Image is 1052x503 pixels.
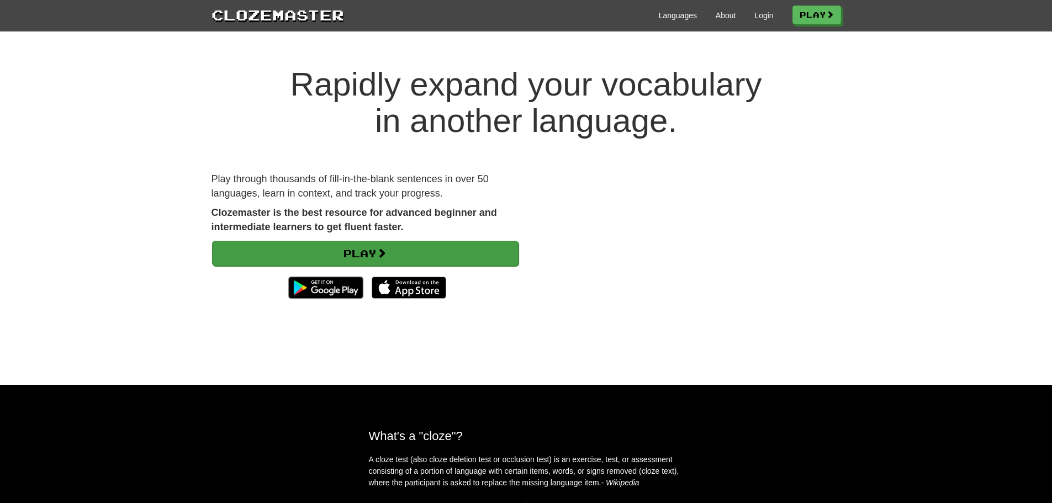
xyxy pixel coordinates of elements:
[601,478,639,487] em: - Wikipedia
[716,10,736,21] a: About
[283,271,368,304] img: Get it on Google Play
[212,241,519,266] a: Play
[369,429,684,443] h2: What's a "cloze"?
[659,10,697,21] a: Languages
[369,454,684,489] p: A cloze test (also cloze deletion test or occlusion test) is an exercise, test, or assessment con...
[212,207,497,232] strong: Clozemaster is the best resource for advanced beginner and intermediate learners to get fluent fa...
[754,10,773,21] a: Login
[212,172,518,200] p: Play through thousands of fill-in-the-blank sentences in over 50 languages, learn in context, and...
[212,4,344,25] a: Clozemaster
[792,6,841,24] a: Play
[372,277,446,299] img: Download_on_the_App_Store_Badge_US-UK_135x40-25178aeef6eb6b83b96f5f2d004eda3bffbb37122de64afbaef7...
